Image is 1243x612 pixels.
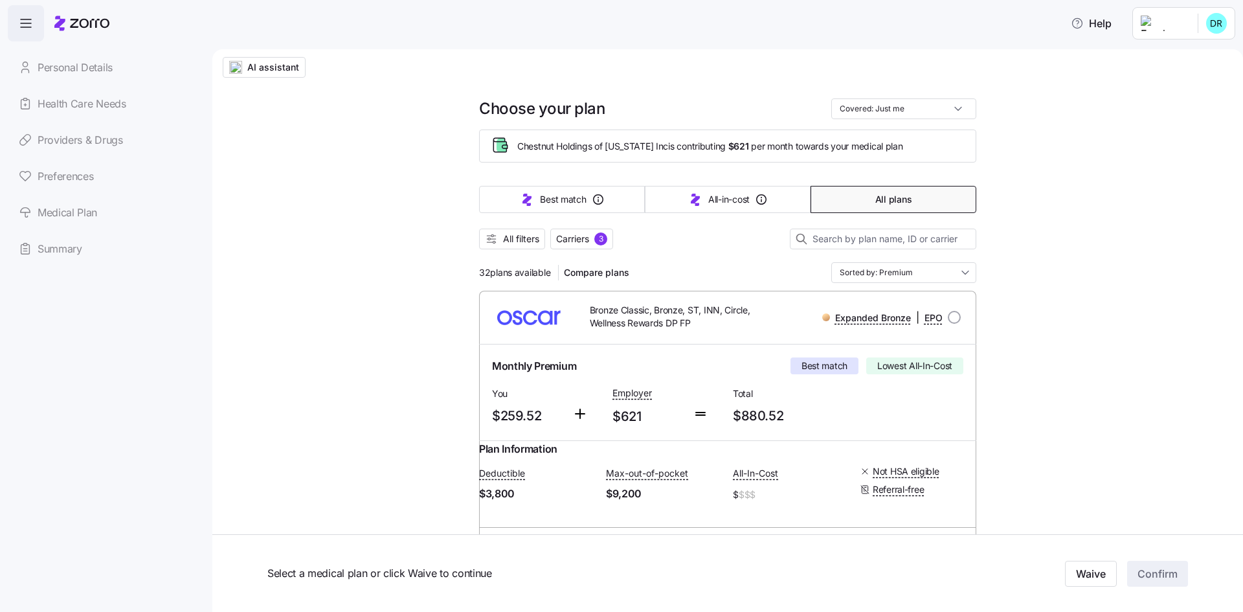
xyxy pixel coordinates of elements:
[479,98,605,119] h1: Choose your plan
[267,565,878,582] span: Select a medical plan or click Waive to continue
[877,359,952,372] span: Lowest All-In-Cost
[831,262,976,283] input: Order by dropdown
[540,193,586,206] span: Best match
[590,304,763,330] span: Bronze Classic, Bronze, ST, INN, Circle, Wellness Rewards DP FP
[606,486,722,502] span: $9,200
[223,57,306,78] button: AI assistant
[492,387,562,400] span: You
[728,140,749,153] span: $621
[733,387,843,400] span: Total
[835,312,911,324] span: Expanded Bronze
[556,232,589,245] span: Carriers
[8,194,192,231] a: Medical Plan
[489,302,569,333] img: Oscar
[1141,16,1187,31] img: Employer logo
[790,229,976,249] input: Search by plan name, ID or carrier
[479,441,557,457] span: Plan Information
[875,193,912,206] span: All plans
[924,312,943,324] span: EPO
[564,266,629,279] span: Compare plans
[612,387,652,400] span: Employer
[229,61,242,74] img: ai-icon.png
[247,61,299,74] span: AI assistant
[594,232,607,245] div: 3
[1060,10,1122,36] button: Help
[822,310,943,326] div: |
[479,229,545,249] button: All filters
[801,359,847,372] span: Best match
[708,193,750,206] span: All-in-cost
[739,488,756,501] span: $$$
[873,465,939,478] span: Not HSA eligible
[479,486,596,502] span: $3,800
[559,262,634,283] button: Compare plans
[479,467,525,480] span: Deductible
[606,467,688,480] span: Max-out-of-pocket
[492,405,562,427] span: $259.52
[8,49,192,85] a: Personal Details
[733,486,849,504] span: $
[8,158,192,194] a: Preferences
[612,406,682,427] span: $621
[492,358,576,374] span: Monthly Premium
[733,467,778,480] span: All-In-Cost
[8,231,192,267] a: Summary
[733,405,843,427] span: $880.52
[8,85,192,122] a: Health Care Needs
[1071,16,1112,31] span: Help
[1206,13,1227,34] img: fd093e2bdb90700abee466f9f392cb12
[1137,566,1178,582] span: Confirm
[1065,561,1117,587] button: Waive
[8,122,192,158] a: Providers & Drugs
[550,229,613,249] button: Carriers3
[873,483,924,496] span: Referral-free
[1127,561,1188,587] button: Confirm
[1076,566,1106,582] span: Waive
[503,232,539,245] span: All filters
[479,266,550,279] span: 32 plans available
[517,140,903,153] span: Chestnut Holdings of [US_STATE] Inc is contributing per month towards your medical plan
